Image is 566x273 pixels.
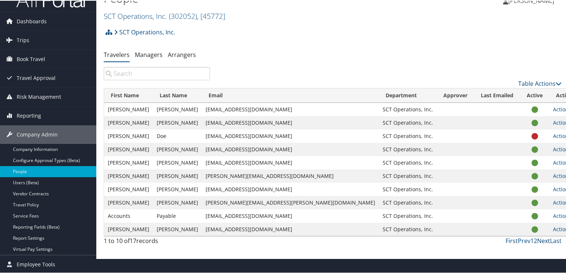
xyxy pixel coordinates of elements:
[474,88,520,102] th: Last Emailed: activate to sort column ascending
[153,182,202,195] td: [PERSON_NAME]
[520,88,549,102] th: Active: activate to sort column ascending
[379,102,437,115] td: SCT Operations, Inc.
[104,66,210,80] input: Search
[17,255,55,273] span: Employee Tools
[104,88,153,102] th: First Name: activate to sort column ascending
[104,155,153,169] td: [PERSON_NAME]
[114,24,175,39] a: SCT Operations, Inc.
[202,115,379,129] td: [EMAIL_ADDRESS][DOMAIN_NAME]
[169,10,197,20] span: ( 302052 )
[379,222,437,235] td: SCT Operations, Inc.
[153,155,202,169] td: [PERSON_NAME]
[17,49,45,68] span: Book Travel
[202,209,379,222] td: [EMAIL_ADDRESS][DOMAIN_NAME]
[153,129,202,142] td: Doe
[379,88,437,102] th: Department: activate to sort column ascending
[379,182,437,195] td: SCT Operations, Inc.
[202,195,379,209] td: [PERSON_NAME][EMAIL_ADDRESS][PERSON_NAME][DOMAIN_NAME]
[135,50,163,58] a: Managers
[130,236,136,244] span: 17
[437,88,474,102] th: Approver
[530,236,534,244] a: 1
[537,236,550,244] a: Next
[17,106,41,124] span: Reporting
[104,209,153,222] td: Accounts
[153,209,202,222] td: Payable
[104,169,153,182] td: [PERSON_NAME]
[379,155,437,169] td: SCT Operations, Inc.
[104,195,153,209] td: [PERSON_NAME]
[518,236,530,244] a: Prev
[104,222,153,235] td: [PERSON_NAME]
[153,222,202,235] td: [PERSON_NAME]
[202,142,379,155] td: [EMAIL_ADDRESS][DOMAIN_NAME]
[104,142,153,155] td: [PERSON_NAME]
[17,125,58,143] span: Company Admin
[168,50,196,58] a: Arrangers
[379,209,437,222] td: SCT Operations, Inc.
[153,169,202,182] td: [PERSON_NAME]
[379,142,437,155] td: SCT Operations, Inc.
[153,115,202,129] td: [PERSON_NAME]
[506,236,518,244] a: First
[518,79,562,87] a: Table Actions
[379,169,437,182] td: SCT Operations, Inc.
[104,10,225,20] a: SCT Operations, Inc.
[202,88,379,102] th: Email: activate to sort column ascending
[104,236,210,248] div: 1 to 10 of records
[202,129,379,142] td: [EMAIL_ADDRESS][DOMAIN_NAME]
[202,102,379,115] td: [EMAIL_ADDRESS][DOMAIN_NAME]
[379,129,437,142] td: SCT Operations, Inc.
[17,68,56,87] span: Travel Approval
[17,87,61,105] span: Risk Management
[202,155,379,169] td: [EMAIL_ADDRESS][DOMAIN_NAME]
[153,195,202,209] td: [PERSON_NAME]
[153,142,202,155] td: [PERSON_NAME]
[104,102,153,115] td: [PERSON_NAME]
[202,222,379,235] td: [EMAIL_ADDRESS][DOMAIN_NAME]
[202,169,379,182] td: [PERSON_NAME][EMAIL_ADDRESS][DOMAIN_NAME]
[550,236,562,244] a: Last
[153,88,202,102] th: Last Name: activate to sort column descending
[17,11,47,30] span: Dashboards
[197,10,225,20] span: , [ 45772 ]
[202,182,379,195] td: [EMAIL_ADDRESS][DOMAIN_NAME]
[534,236,537,244] a: 2
[153,102,202,115] td: [PERSON_NAME]
[104,129,153,142] td: [PERSON_NAME]
[379,195,437,209] td: SCT Operations, Inc.
[104,115,153,129] td: [PERSON_NAME]
[17,30,29,49] span: Trips
[104,50,130,58] a: Travelers
[104,182,153,195] td: [PERSON_NAME]
[379,115,437,129] td: SCT Operations, Inc.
